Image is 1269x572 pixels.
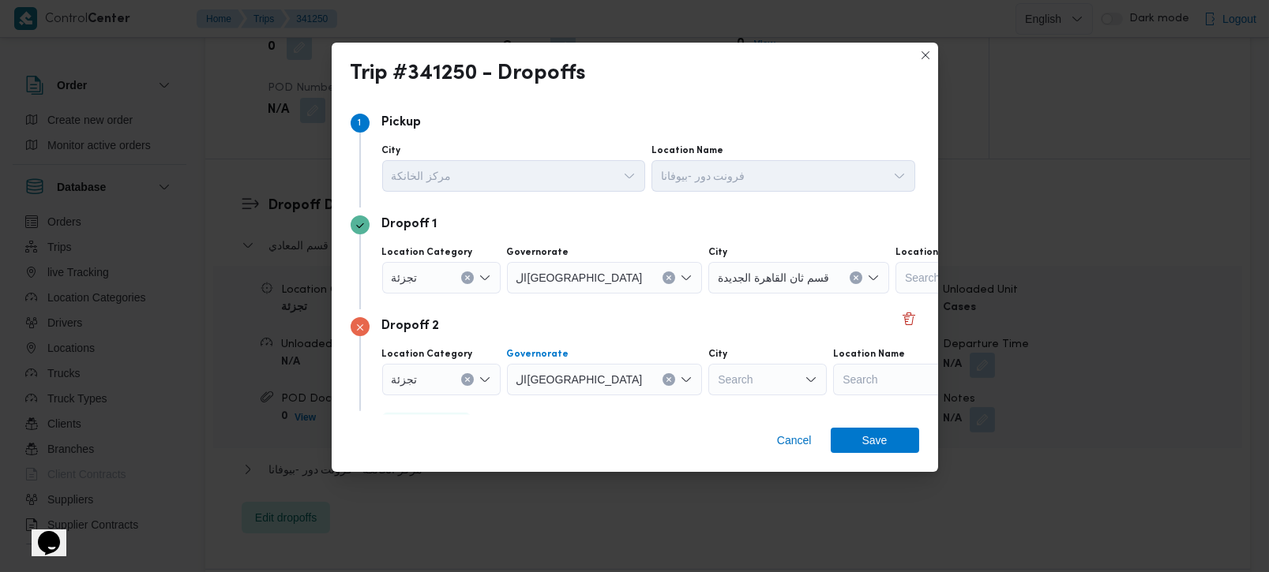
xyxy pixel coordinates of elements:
[916,46,935,65] button: Closes this modal window
[651,144,723,157] label: Location Name
[895,246,967,259] label: Location Name
[382,246,473,259] label: Location Category
[392,370,418,387] span: تجزئة
[507,246,569,259] label: Governorate
[479,271,491,284] button: Open list of options
[893,170,906,182] button: Open list of options
[831,428,919,453] button: Save
[382,317,440,336] p: Dropoff 2
[355,221,365,230] svg: Step 2 is complete
[680,271,693,284] button: Open list of options
[479,373,491,386] button: Open list of options
[771,428,818,453] button: Cancel
[516,268,643,286] span: ال[GEOGRAPHIC_DATA]
[867,271,880,284] button: Open list of options
[899,309,918,328] button: Delete
[507,348,569,361] label: Governorate
[461,373,474,386] button: Clear input
[382,348,473,361] label: Location Category
[833,348,905,361] label: Location Name
[16,509,66,556] iframe: chat widget
[680,373,693,386] button: Open list of options
[862,428,888,453] span: Save
[392,166,452,184] span: مركز الخانكة
[516,370,643,387] span: ال[GEOGRAPHIC_DATA]
[355,323,365,332] svg: Step 3 has errors
[661,166,745,184] span: فرونت دور -بيوفانا
[708,246,727,259] label: City
[663,271,675,284] button: Clear input
[382,114,422,133] p: Pickup
[461,271,474,284] button: Clear input
[805,373,817,386] button: Open list of options
[382,215,437,234] p: Dropoff 1
[663,373,675,386] button: Clear input
[382,144,401,157] label: City
[777,431,812,450] span: Cancel
[850,271,862,284] button: Clear input
[351,62,587,87] div: Trip #341250 - Dropoffs
[623,170,636,182] button: Open list of options
[359,118,362,128] span: 1
[718,268,829,286] span: قسم ثان القاهرة الجديدة
[708,348,727,361] label: City
[392,268,418,286] span: تجزئة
